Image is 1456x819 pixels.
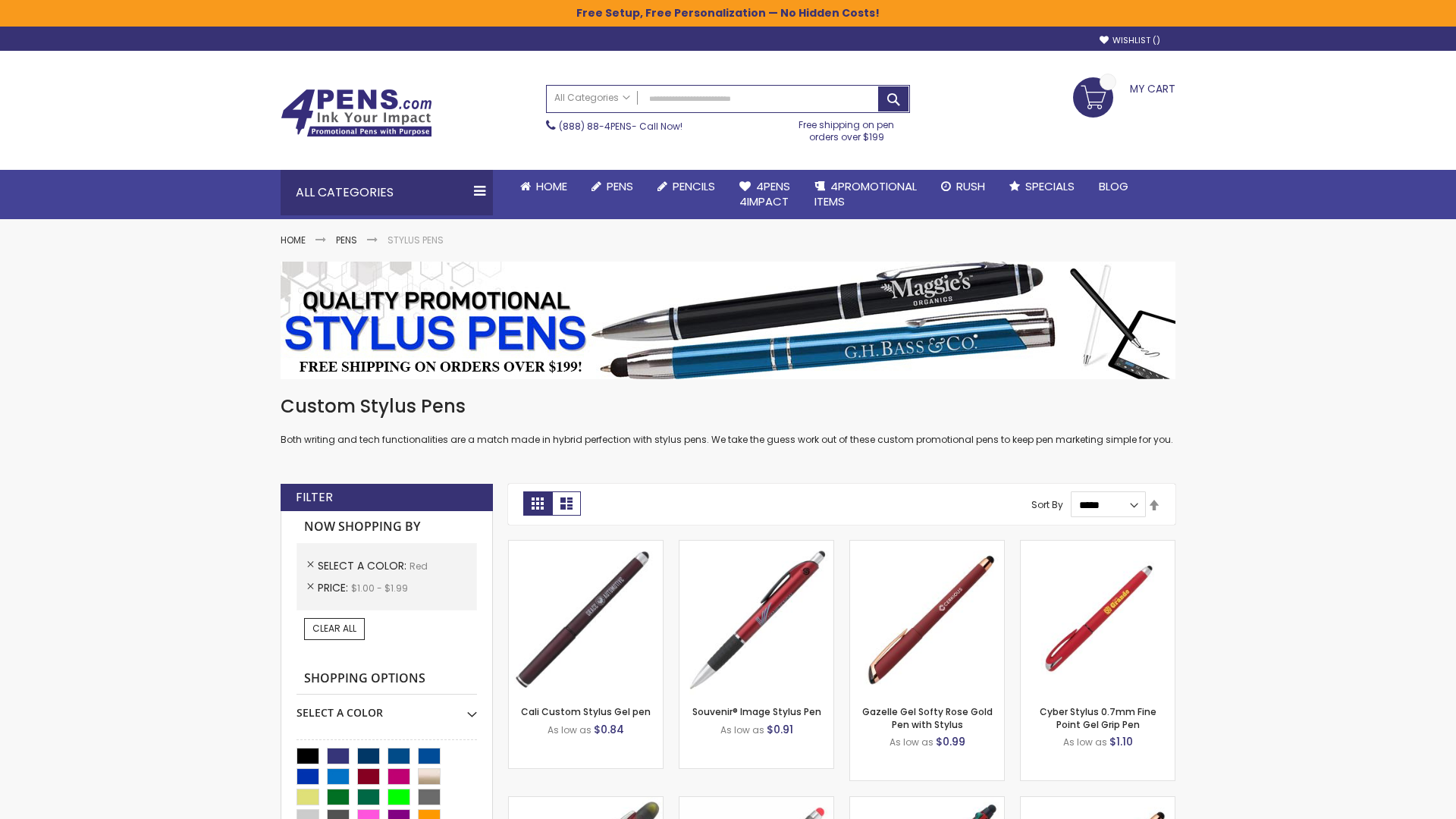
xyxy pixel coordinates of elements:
span: Blog [1099,178,1128,194]
span: Specials [1025,178,1075,194]
a: Home [281,234,306,246]
strong: Stylus Pens [388,234,444,246]
a: Islander Softy Gel with Stylus - ColorJet Imprint-Red [679,796,833,809]
a: Pens [336,234,357,246]
img: Cyber Stylus 0.7mm Fine Point Gel Grip Pen-Red [1021,541,1175,695]
span: $0.99 [936,734,965,749]
div: Select A Color [297,695,477,720]
span: As low as [890,736,934,748]
div: Both writing and tech functionalities are a match made in hybrid perfection with stylus pens. We ... [281,394,1175,447]
span: All Categories [554,92,630,104]
strong: Grid [523,491,552,516]
span: Price [318,580,351,595]
a: Cali Custom Stylus Gel pen-Red [509,540,663,553]
span: Rush [956,178,985,194]
a: Rush [929,170,997,203]
span: Pens [607,178,633,194]
span: As low as [1063,736,1107,748]
a: All Categories [547,86,638,111]
h1: Custom Stylus Pens [281,394,1175,419]
strong: Filter [296,489,333,506]
a: Clear All [304,618,365,639]
a: Blog [1087,170,1141,203]
span: Home [536,178,567,194]
span: 4Pens 4impact [739,178,790,209]
a: (888) 88-4PENS [559,120,632,133]
a: Cyber Stylus 0.7mm Fine Point Gel Grip Pen-Red [1021,540,1175,553]
label: Sort By [1031,498,1063,511]
span: Clear All [312,622,356,635]
span: - Call Now! [559,120,682,133]
span: $0.91 [767,722,793,737]
img: Gazelle Gel Softy Rose Gold Pen with Stylus-Red [850,541,1004,695]
div: Free shipping on pen orders over $199 [783,113,911,143]
span: Red [409,560,428,573]
div: All Categories [281,170,493,215]
a: Souvenir® Image Stylus Pen [692,705,821,718]
a: 4PROMOTIONALITEMS [802,170,929,219]
img: 4Pens Custom Pens and Promotional Products [281,89,432,137]
a: Wishlist [1100,35,1160,46]
span: Pencils [673,178,715,194]
span: $1.00 - $1.99 [351,582,408,595]
img: Cali Custom Stylus Gel pen-Red [509,541,663,695]
a: Gazelle Gel Softy Rose Gold Pen with Stylus-Red [850,540,1004,553]
span: 4PROMOTIONAL ITEMS [814,178,917,209]
span: Select A Color [318,558,409,573]
a: Pens [579,170,645,203]
span: $0.84 [594,722,624,737]
strong: Shopping Options [297,663,477,695]
span: $1.10 [1109,734,1133,749]
a: Orbitor 4 Color Assorted Ink Metallic Stylus Pens-Red [850,796,1004,809]
a: 4Pens4impact [727,170,802,219]
a: Specials [997,170,1087,203]
img: Souvenir® Image Stylus Pen-Red [679,541,833,695]
a: Gazelle Gel Softy Rose Gold Pen with Stylus - ColorJet-Red [1021,796,1175,809]
a: Gazelle Gel Softy Rose Gold Pen with Stylus [862,705,993,730]
a: Cali Custom Stylus Gel pen [521,705,651,718]
strong: Now Shopping by [297,511,477,543]
img: Stylus Pens [281,262,1175,379]
a: Pencils [645,170,727,203]
a: Souvenir® Jalan Highlighter Stylus Pen Combo-Red [509,796,663,809]
a: Home [508,170,579,203]
span: As low as [720,723,764,736]
span: As low as [548,723,591,736]
a: Souvenir® Image Stylus Pen-Red [679,540,833,553]
a: Cyber Stylus 0.7mm Fine Point Gel Grip Pen [1040,705,1156,730]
